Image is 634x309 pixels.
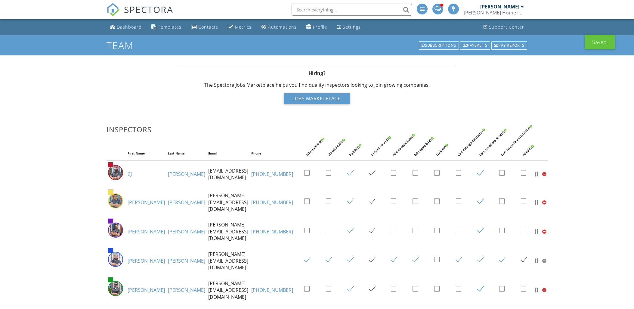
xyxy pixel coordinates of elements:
a: [PERSON_NAME] [128,287,165,293]
a: [PERSON_NAME] [168,171,205,177]
a: Support Center [481,22,527,33]
a: CJ [128,171,132,177]
img: randy.jpg [108,252,123,267]
h3: Inspectors [107,125,528,133]
td: [EMAIL_ADDRESS][DOMAIN_NAME] [207,160,250,188]
a: [PERSON_NAME] [168,228,205,235]
a: Contacts [189,22,221,33]
p: The Spectora Jobs Marketplace helps you find quality inspectors looking to join growing companies. [183,82,451,88]
a: Templates [149,22,184,33]
div: Publish? [348,120,385,157]
img: mike_hales.jpeg [108,223,123,238]
div: Trainee? [435,120,472,157]
img: cj_cooper.jpg [108,165,123,180]
th: Phone [250,147,295,160]
div: Pay reports [491,41,527,50]
div: Contacts [198,24,218,30]
td: [PERSON_NAME][EMAIL_ADDRESS][DOMAIN_NAME] [207,246,250,276]
div: Can access financial data? [500,120,537,157]
h1: Team [107,40,528,51]
div: Jobs Marketplace [284,93,350,104]
div: Templates [158,24,181,30]
a: [PHONE_NUMBER] [251,228,293,235]
a: [PERSON_NAME] [128,199,165,206]
div: Admin? [521,120,558,157]
div: Dashboard [117,24,142,30]
div: Profile [313,24,327,30]
div: Conversations Access? [478,120,515,157]
td: [PERSON_NAME][EMAIL_ADDRESS][DOMAIN_NAME] [207,276,250,305]
div: Schedule Self? [305,120,342,157]
td: [PERSON_NAME][EMAIL_ADDRESS][DOMAIN_NAME] [207,188,250,217]
a: [PERSON_NAME] [128,257,165,264]
a: [PHONE_NUMBER] [251,287,293,293]
div: Saved! [585,35,615,49]
a: Company Profile [304,22,329,33]
a: Paysplits [459,41,491,50]
div: Lambert Home Inspections, LLC [464,10,524,16]
th: Last Name [166,147,207,160]
a: [PERSON_NAME] [168,199,205,206]
div: Settings [343,24,361,30]
img: The Best Home Inspection Software - Spectora [107,3,120,16]
a: [PHONE_NUMBER] [251,199,293,206]
a: SPECTORA [107,8,173,21]
a: Settings [334,22,363,33]
div: Default to V10? [370,120,407,157]
a: Jobs Marketplace [284,97,350,104]
a: [PERSON_NAME] [128,228,165,235]
p: Hiring? [183,70,451,76]
img: img_1706.jpg [108,281,123,296]
img: doug_horton.jpeg [108,193,123,208]
a: Automations (Advanced) [259,22,299,33]
div: Subscriptions [419,41,459,50]
div: Metrics [235,24,252,30]
span: SPECTORA [124,3,173,16]
div: Add to template? [391,120,428,157]
div: Schedule All? [326,120,363,157]
div: Automations [268,24,297,30]
a: Subscriptions [418,41,459,50]
input: Search everything... [292,4,412,16]
td: [PERSON_NAME][EMAIL_ADDRESS][DOMAIN_NAME] [207,217,250,246]
div: Can manage contacts? [456,120,493,157]
th: Email [207,147,250,160]
div: [PERSON_NAME] [480,4,519,10]
div: Edit template? [413,120,450,157]
a: [PERSON_NAME] [168,257,205,264]
div: Paysplits [460,41,490,50]
div: Support Center [489,24,524,30]
th: First Name [126,147,166,160]
a: [PHONE_NUMBER] [251,171,293,177]
a: Metrics [225,22,254,33]
a: [PERSON_NAME] [168,287,205,293]
a: Dashboard [108,22,144,33]
a: Pay reports [491,41,528,50]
